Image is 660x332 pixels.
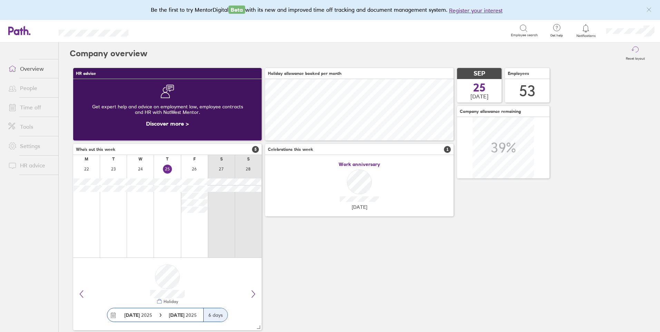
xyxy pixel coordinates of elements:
strong: [DATE] [124,312,140,318]
span: Beta [229,6,245,14]
h2: Company overview [70,42,147,65]
div: Holiday [162,299,178,304]
label: Reset layout [622,55,649,61]
a: Overview [3,62,58,76]
div: F [193,157,196,162]
a: People [3,81,58,95]
span: Employees [508,71,529,76]
a: Settings [3,139,58,153]
div: T [112,157,115,162]
div: 53 [519,82,536,100]
div: S [220,157,223,162]
div: S [247,157,250,162]
span: Notifications [575,34,597,38]
span: [DATE] [352,204,367,210]
span: Employee search [511,33,538,37]
div: Get expert help and advice on employment law, employee contracts and HR with NatWest Mentor. [79,98,256,120]
a: Time off [3,100,58,114]
button: Reset layout [622,42,649,65]
span: 2025 [124,312,152,318]
div: T [166,157,168,162]
a: HR advice [3,158,58,172]
span: HR advice [76,71,96,76]
span: 25 [473,82,486,93]
div: 6 days [203,308,227,322]
span: Celebrations this week [268,147,313,152]
span: SEP [474,70,485,77]
span: 5 [252,146,259,153]
button: Register your interest [449,6,503,14]
span: 2025 [169,312,197,318]
span: Work anniversary [339,162,380,167]
strong: [DATE] [169,312,186,318]
span: Holiday allowance booked per month [268,71,341,76]
span: 1 [444,146,451,153]
span: Who's out this week [76,147,115,152]
div: M [85,157,88,162]
a: Notifications [575,23,597,38]
div: Be the first to try MentorDigital with its new and improved time off tracking and document manage... [151,6,509,14]
div: Search [147,27,165,33]
span: Get help [545,33,568,38]
span: [DATE] [470,93,488,99]
div: W [138,157,143,162]
a: Discover more > [146,120,189,127]
span: Company allowance remaining [460,109,521,114]
a: Tools [3,120,58,134]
